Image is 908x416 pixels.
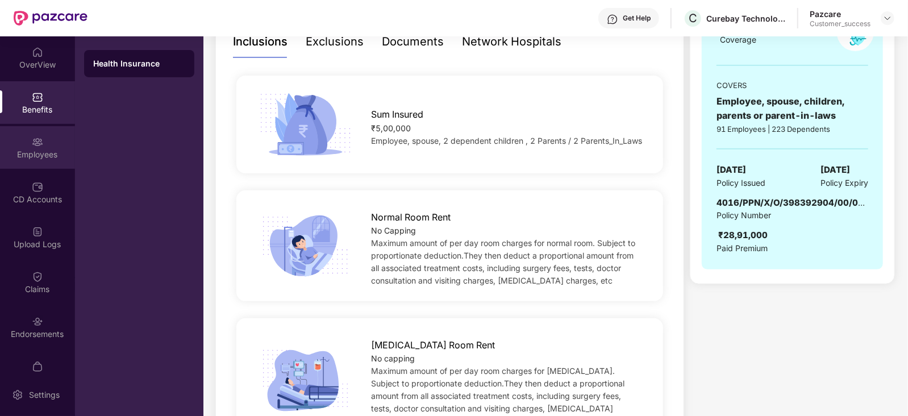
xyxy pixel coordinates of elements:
img: svg+xml;base64,PHN2ZyBpZD0iRHJvcGRvd24tMzJ4MzIiIHhtbG5zPSJodHRwOi8vd3d3LnczLm9yZy8yMDAwL3N2ZyIgd2... [883,14,892,23]
div: 91 Employees | 223 Dependents [717,123,868,135]
span: Coverage [720,35,756,44]
span: C [689,11,697,25]
img: svg+xml;base64,PHN2ZyBpZD0iSG9tZSIgeG1sbnM9Imh0dHA6Ly93d3cudzMub3JnLzIwMDAvc3ZnIiB3aWR0aD0iMjAiIG... [32,47,43,58]
div: Health Insurance [93,58,185,69]
img: svg+xml;base64,PHN2ZyBpZD0iQ0RfQWNjb3VudHMiIGRhdGEtbmFtZT0iQ0QgQWNjb3VudHMiIHhtbG5zPSJodHRwOi8vd3... [32,181,43,193]
span: [MEDICAL_DATA] Room Rent [372,338,495,352]
div: Documents [382,33,444,51]
span: Paid Premium [717,242,768,255]
img: svg+xml;base64,PHN2ZyBpZD0iU2V0dGluZy0yMHgyMCIgeG1sbnM9Imh0dHA6Ly93d3cudzMub3JnLzIwMDAvc3ZnIiB3aW... [12,389,23,401]
div: Customer_success [810,19,870,28]
span: Sum Insured [372,107,424,122]
img: svg+xml;base64,PHN2ZyBpZD0iQ2xhaW0iIHhtbG5zPSJodHRwOi8vd3d3LnczLm9yZy8yMDAwL3N2ZyIgd2lkdGg9IjIwIi... [32,271,43,282]
div: No capping [372,352,644,365]
img: New Pazcare Logo [14,11,88,26]
div: ₹28,91,000 [718,228,768,242]
div: Curebay Technologies pvt ltd [706,13,786,24]
span: Normal Room Rent [372,210,451,224]
span: Policy Number [717,210,771,220]
div: Settings [26,389,63,401]
span: [DATE] [717,163,746,177]
div: COVERS [717,80,868,91]
span: 4016/PPN/X/O/398392904/00/000 [717,197,869,208]
div: Network Hospitals [462,33,561,51]
img: svg+xml;base64,PHN2ZyBpZD0iVXBsb2FkX0xvZ3MiIGRhdGEtbmFtZT0iVXBsb2FkIExvZ3MiIHhtbG5zPSJodHRwOi8vd3... [32,226,43,238]
span: Policy Issued [717,177,765,189]
span: [DATE] [820,163,850,177]
span: Policy Expiry [820,177,868,189]
div: Get Help [623,14,651,23]
span: Maximum amount of per day room charges for normal room. Subject to proportionate deduction.They t... [372,238,636,285]
img: svg+xml;base64,PHN2ZyBpZD0iSGVscC0zMngzMiIgeG1sbnM9Imh0dHA6Ly93d3cudzMub3JnLzIwMDAvc3ZnIiB3aWR0aD... [607,14,618,25]
img: svg+xml;base64,PHN2ZyBpZD0iQmVuZWZpdHMiIHhtbG5zPSJodHRwOi8vd3d3LnczLm9yZy8yMDAwL3N2ZyIgd2lkdGg9Ij... [32,91,43,103]
div: ₹5,00,000 [372,122,644,135]
img: icon [256,211,356,281]
div: Employee, spouse, children, parents or parent-in-laws [717,94,868,123]
span: Employee, spouse, 2 dependent children , 2 Parents / 2 Parents_In_Laws [372,136,643,145]
div: Exclusions [306,33,364,51]
img: icon [256,90,356,159]
div: Pazcare [810,9,870,19]
img: svg+xml;base64,PHN2ZyBpZD0iRW5kb3JzZW1lbnRzIiB4bWxucz0iaHR0cDovL3d3dy53My5vcmcvMjAwMC9zdmciIHdpZH... [32,316,43,327]
img: icon [256,346,356,415]
div: No Capping [372,224,644,237]
div: Inclusions [233,33,288,51]
img: svg+xml;base64,PHN2ZyBpZD0iRW1wbG95ZWVzIiB4bWxucz0iaHR0cDovL3d3dy53My5vcmcvMjAwMC9zdmciIHdpZHRoPS... [32,136,43,148]
img: svg+xml;base64,PHN2ZyBpZD0iTXlfT3JkZXJzIiBkYXRhLW5hbWU9Ik15IE9yZGVycyIgeG1sbnM9Imh0dHA6Ly93d3cudz... [32,361,43,372]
